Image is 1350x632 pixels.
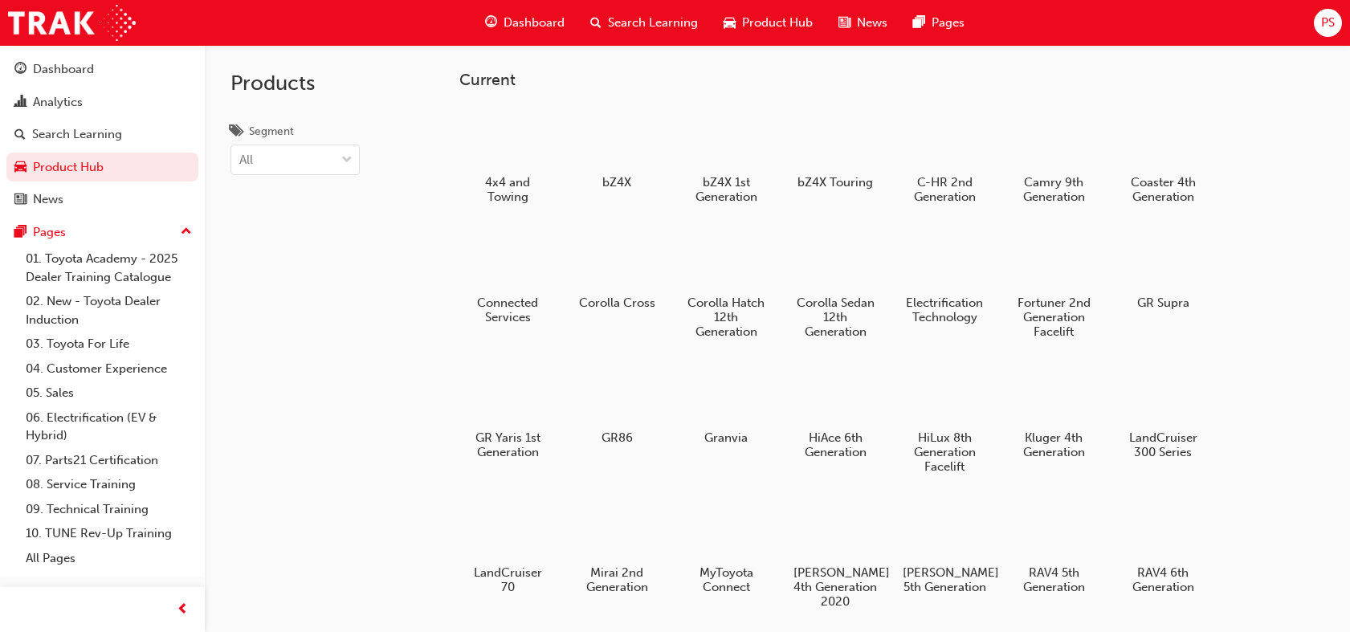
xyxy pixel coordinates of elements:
[33,60,94,79] div: Dashboard
[6,55,198,84] a: Dashboard
[6,51,198,218] button: DashboardAnalyticsSearch LearningProduct HubNews
[19,357,198,381] a: 04. Customer Experience
[932,14,965,32] span: Pages
[678,222,774,345] a: Corolla Hatch 12th Generation
[1012,175,1096,204] h5: Camry 9th Generation
[249,124,294,140] div: Segment
[459,71,1324,89] h3: Current
[1012,296,1096,339] h5: Fortuner 2nd Generation Facelift
[896,357,993,479] a: HiLux 8th Generation Facelift
[19,448,198,473] a: 07. Parts21 Certification
[575,430,659,445] h5: GR86
[711,6,826,39] a: car-iconProduct Hub
[903,565,987,594] h5: [PERSON_NAME] 5th Generation
[903,430,987,474] h5: HiLux 8th Generation Facelift
[19,247,198,289] a: 01. Toyota Academy - 2025 Dealer Training Catalogue
[466,296,550,324] h5: Connected Services
[569,222,665,316] a: Corolla Cross
[466,565,550,594] h5: LandCruiser 70
[742,14,813,32] span: Product Hub
[14,161,27,175] span: car-icon
[14,63,27,77] span: guage-icon
[903,175,987,204] h5: C-HR 2nd Generation
[6,120,198,149] a: Search Learning
[900,6,977,39] a: pages-iconPages
[793,296,878,339] h5: Corolla Sedan 12th Generation
[504,14,565,32] span: Dashboard
[33,223,66,242] div: Pages
[1321,14,1335,32] span: PS
[1005,102,1102,210] a: Camry 9th Generation
[678,492,774,600] a: MyToyota Connect
[896,222,993,330] a: Electrification Technology
[485,13,497,33] span: guage-icon
[19,406,198,448] a: 06. Electrification (EV & Hybrid)
[575,175,659,190] h5: bZ4X
[341,150,353,171] span: down-icon
[6,153,198,182] a: Product Hub
[6,218,198,247] button: Pages
[14,128,26,142] span: search-icon
[177,600,189,620] span: prev-icon
[19,472,198,497] a: 08. Service Training
[33,93,83,112] div: Analytics
[1115,102,1211,210] a: Coaster 4th Generation
[838,13,850,33] span: news-icon
[14,226,27,240] span: pages-icon
[896,492,993,600] a: [PERSON_NAME] 5th Generation
[903,296,987,324] h5: Electrification Technology
[787,222,883,345] a: Corolla Sedan 12th Generation
[575,565,659,594] h5: Mirai 2nd Generation
[19,381,198,406] a: 05. Sales
[787,492,883,614] a: [PERSON_NAME] 4th Generation 2020
[575,296,659,310] h5: Corolla Cross
[857,14,887,32] span: News
[793,565,878,609] h5: [PERSON_NAME] 4th Generation 2020
[678,357,774,451] a: Granvia
[466,430,550,459] h5: GR Yaris 1st Generation
[466,175,550,204] h5: 4x4 and Towing
[569,102,665,195] a: bZ4X
[1012,565,1096,594] h5: RAV4 5th Generation
[793,175,878,190] h5: bZ4X Touring
[230,125,243,140] span: tags-icon
[1115,492,1211,600] a: RAV4 6th Generation
[1115,357,1211,465] a: LandCruiser 300 Series
[1012,430,1096,459] h5: Kluger 4th Generation
[826,6,900,39] a: news-iconNews
[678,102,774,210] a: bZ4X 1st Generation
[19,497,198,522] a: 09. Technical Training
[239,151,253,169] div: All
[1005,492,1102,600] a: RAV4 5th Generation
[19,521,198,546] a: 10. TUNE Rev-Up Training
[1005,357,1102,465] a: Kluger 4th Generation
[608,14,698,32] span: Search Learning
[1121,565,1205,594] h5: RAV4 6th Generation
[787,357,883,465] a: HiAce 6th Generation
[181,222,192,243] span: up-icon
[459,357,556,465] a: GR Yaris 1st Generation
[684,565,769,594] h5: MyToyota Connect
[684,430,769,445] h5: Granvia
[230,71,360,96] h2: Products
[1005,222,1102,345] a: Fortuner 2nd Generation Facelift
[913,13,925,33] span: pages-icon
[19,332,198,357] a: 03. Toyota For Life
[590,13,602,33] span: search-icon
[1115,222,1211,316] a: GR Supra
[793,430,878,459] h5: HiAce 6th Generation
[459,102,556,210] a: 4x4 and Towing
[459,222,556,330] a: Connected Services
[577,6,711,39] a: search-iconSearch Learning
[32,125,122,144] div: Search Learning
[1121,430,1205,459] h5: LandCruiser 300 Series
[569,357,665,451] a: GR86
[684,296,769,339] h5: Corolla Hatch 12th Generation
[787,102,883,195] a: bZ4X Touring
[724,13,736,33] span: car-icon
[1121,296,1205,310] h5: GR Supra
[569,492,665,600] a: Mirai 2nd Generation
[8,5,136,41] a: Trak
[1314,9,1342,37] button: PS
